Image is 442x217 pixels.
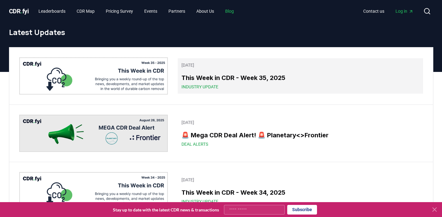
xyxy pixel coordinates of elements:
span: . [20,7,22,15]
p: [DATE] [181,62,419,68]
a: [DATE]🚨 Mega CDR Deal Alert! 🚨 Planetary<>FrontierDeal Alerts [178,116,423,151]
span: Deal Alerts [181,141,208,147]
a: Pricing Survey [101,6,138,17]
nav: Main [33,6,239,17]
span: Industry Update [181,84,218,90]
p: [DATE] [181,119,419,126]
span: Log in [395,8,413,14]
img: 🚨 Mega CDR Deal Alert! 🚨 Planetary<>Frontier blog post image [19,115,168,152]
a: Contact us [358,6,389,17]
a: Blog [220,6,239,17]
p: [DATE] [181,177,419,183]
a: CDR Map [72,6,100,17]
h3: This Week in CDR - Week 35, 2025 [181,73,419,82]
a: Log in [391,6,418,17]
img: This Week in CDR - Week 35, 2025 blog post image [19,57,168,95]
img: This Week in CDR - Week 34, 2025 blog post image [19,172,168,209]
nav: Main [358,6,418,17]
span: CDR fyi [9,7,29,15]
a: CDR.fyi [9,7,29,15]
h3: This Week in CDR - Week 34, 2025 [181,188,419,197]
a: About Us [191,6,219,17]
a: [DATE]This Week in CDR - Week 34, 2025Industry Update [178,173,423,208]
a: Events [139,6,162,17]
a: Partners [163,6,190,17]
h1: Latest Updates [9,27,433,37]
a: Leaderboards [33,6,70,17]
span: Industry Update [181,198,218,205]
h3: 🚨 Mega CDR Deal Alert! 🚨 Planetary<>Frontier [181,131,419,140]
a: [DATE]This Week in CDR - Week 35, 2025Industry Update [178,58,423,94]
